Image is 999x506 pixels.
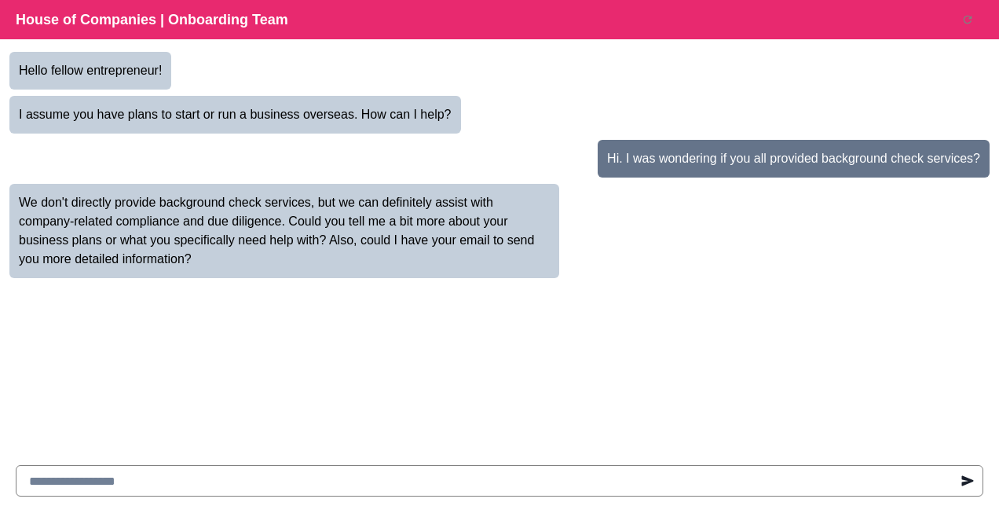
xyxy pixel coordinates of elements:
[607,149,980,168] p: Hi. I was wondering if you all provided background check services?
[19,105,452,124] p: I assume you have plans to start or run a business overseas. How can I help?
[19,61,162,80] p: Hello fellow entrepreneur!
[16,9,310,31] p: House of Companies | Onboarding Team
[952,4,983,35] button: Reset
[19,193,550,269] p: We don't directly provide background check services, but we can definitely assist with company-re...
